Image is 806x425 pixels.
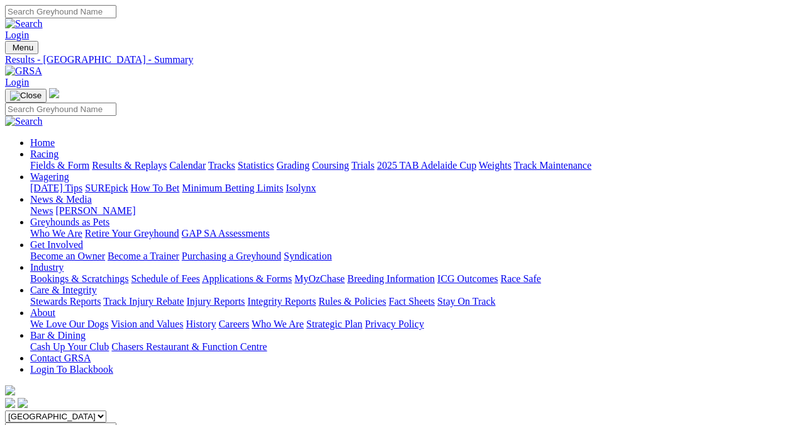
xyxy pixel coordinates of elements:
[111,319,183,329] a: Vision and Values
[5,41,38,54] button: Toggle navigation
[30,296,801,307] div: Care & Integrity
[131,273,199,284] a: Schedule of Fees
[286,183,316,193] a: Isolynx
[30,205,53,216] a: News
[13,43,33,52] span: Menu
[30,228,82,239] a: Who We Are
[5,116,43,127] img: Search
[30,251,105,261] a: Become an Owner
[202,273,292,284] a: Applications & Forms
[131,183,180,193] a: How To Bet
[30,137,55,148] a: Home
[10,91,42,101] img: Close
[5,5,116,18] input: Search
[108,251,179,261] a: Become a Trainer
[389,296,435,307] a: Fact Sheets
[30,228,801,239] div: Greyhounds as Pets
[30,205,801,217] div: News & Media
[218,319,249,329] a: Careers
[30,171,69,182] a: Wagering
[5,54,801,65] a: Results - [GEOGRAPHIC_DATA] - Summary
[30,183,801,194] div: Wagering
[479,160,512,171] a: Weights
[5,103,116,116] input: Search
[30,341,801,353] div: Bar & Dining
[182,251,281,261] a: Purchasing a Greyhound
[182,183,283,193] a: Minimum Betting Limits
[30,149,59,159] a: Racing
[284,251,332,261] a: Syndication
[5,398,15,408] img: facebook.svg
[55,205,135,216] a: [PERSON_NAME]
[30,239,83,250] a: Get Involved
[92,160,167,171] a: Results & Replays
[85,228,179,239] a: Retire Your Greyhound
[437,296,495,307] a: Stay On Track
[30,273,128,284] a: Bookings & Scratchings
[30,296,101,307] a: Stewards Reports
[5,385,15,395] img: logo-grsa-white.png
[30,319,108,329] a: We Love Our Dogs
[30,160,801,171] div: Racing
[49,88,59,98] img: logo-grsa-white.png
[30,251,801,262] div: Get Involved
[247,296,316,307] a: Integrity Reports
[252,319,304,329] a: Who We Are
[30,330,86,341] a: Bar & Dining
[103,296,184,307] a: Track Injury Rebate
[18,398,28,408] img: twitter.svg
[30,364,113,375] a: Login To Blackbook
[294,273,345,284] a: MyOzChase
[312,160,349,171] a: Coursing
[186,296,245,307] a: Injury Reports
[208,160,235,171] a: Tracks
[30,307,55,318] a: About
[30,319,801,330] div: About
[182,228,270,239] a: GAP SA Assessments
[30,160,89,171] a: Fields & Form
[514,160,591,171] a: Track Maintenance
[318,296,386,307] a: Rules & Policies
[30,262,64,273] a: Industry
[111,341,267,352] a: Chasers Restaurant & Function Centre
[277,160,310,171] a: Grading
[30,183,82,193] a: [DATE] Tips
[5,18,43,30] img: Search
[500,273,540,284] a: Race Safe
[347,273,435,284] a: Breeding Information
[186,319,216,329] a: History
[30,194,92,205] a: News & Media
[377,160,476,171] a: 2025 TAB Adelaide Cup
[30,273,801,285] div: Industry
[5,30,29,40] a: Login
[30,353,91,363] a: Contact GRSA
[365,319,424,329] a: Privacy Policy
[351,160,374,171] a: Trials
[437,273,498,284] a: ICG Outcomes
[238,160,274,171] a: Statistics
[30,285,97,295] a: Care & Integrity
[169,160,206,171] a: Calendar
[306,319,362,329] a: Strategic Plan
[5,65,42,77] img: GRSA
[30,217,109,227] a: Greyhounds as Pets
[5,77,29,88] a: Login
[5,89,47,103] button: Toggle navigation
[85,183,128,193] a: SUREpick
[30,341,109,352] a: Cash Up Your Club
